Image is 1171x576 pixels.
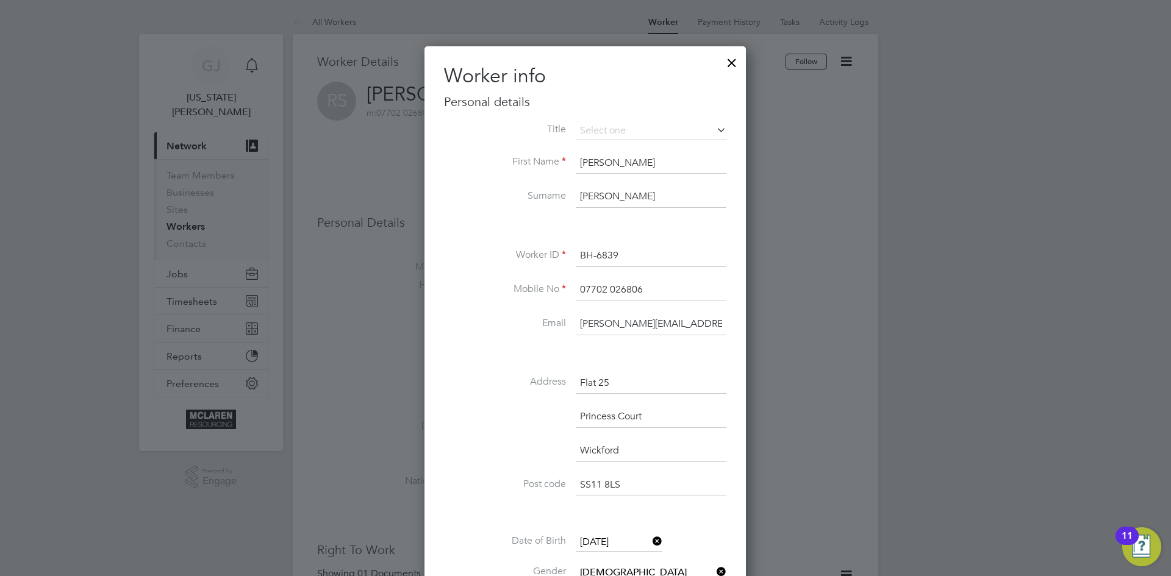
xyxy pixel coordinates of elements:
[444,123,566,136] label: Title
[576,122,726,140] input: Select one
[576,440,726,462] input: Address line 3
[444,63,726,89] h2: Worker info
[444,94,726,110] h3: Personal details
[444,535,566,547] label: Date of Birth
[444,478,566,491] label: Post code
[576,533,662,552] input: Select one
[576,406,726,428] input: Address line 2
[576,372,726,394] input: Address line 1
[444,317,566,330] label: Email
[444,155,566,168] label: First Name
[444,190,566,202] label: Surname
[444,283,566,296] label: Mobile No
[1122,527,1161,566] button: Open Resource Center, 11 new notifications
[1122,536,1133,552] div: 11
[444,249,566,261] label: Worker ID
[444,375,566,388] label: Address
